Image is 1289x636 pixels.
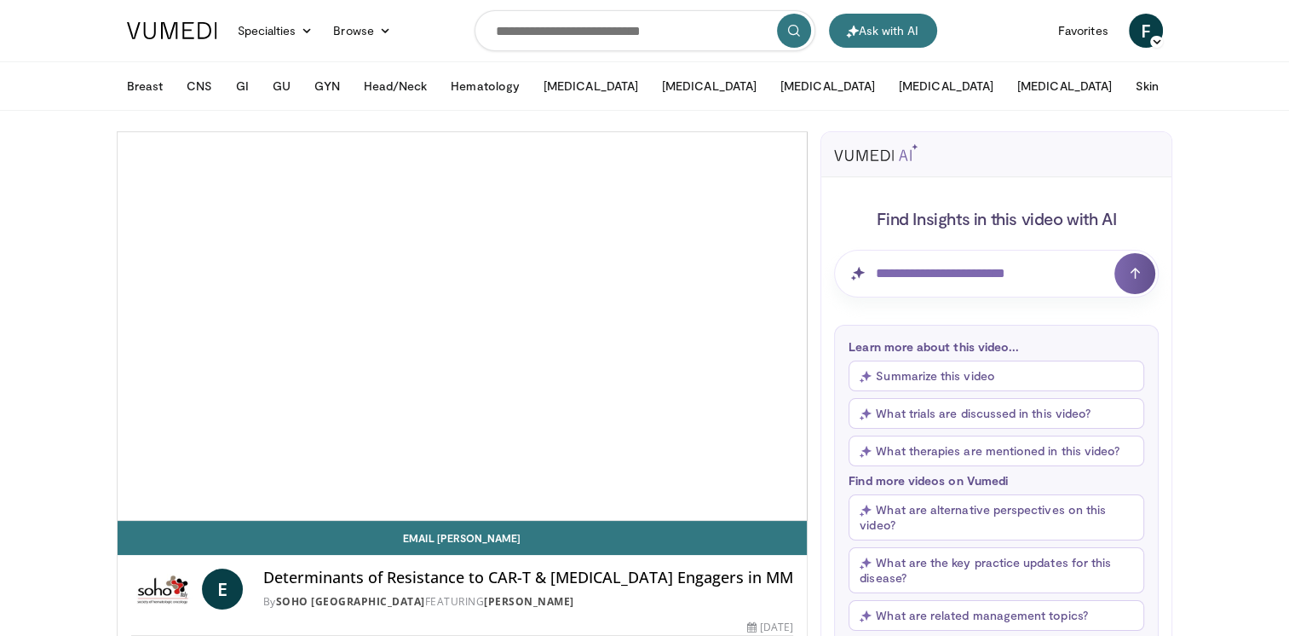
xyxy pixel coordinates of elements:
div: By FEATURING [263,594,794,610]
h4: Determinants of Resistance to CAR-T & [MEDICAL_DATA] Engagers in MM [263,569,794,587]
a: Specialties [227,14,324,48]
button: What trials are discussed in this video? [849,398,1144,429]
button: Summarize this video [849,361,1144,391]
button: [MEDICAL_DATA] [652,69,767,103]
input: Search topics, interventions [475,10,815,51]
button: What are alternative perspectives on this video? [849,494,1144,541]
video-js: Video Player [118,132,808,521]
button: CNS [176,69,222,103]
img: VuMedi Logo [127,22,217,39]
img: vumedi-ai-logo.svg [834,144,918,161]
button: Skin [1125,69,1169,103]
button: GYN [304,69,349,103]
a: Favorites [1048,14,1119,48]
button: Hematology [440,69,530,103]
button: [MEDICAL_DATA] [889,69,1004,103]
button: What are the key practice updates for this disease? [849,547,1144,593]
button: Head/Neck [354,69,438,103]
a: Browse [323,14,401,48]
p: Learn more about this video... [849,339,1144,354]
button: [MEDICAL_DATA] [1007,69,1122,103]
h4: Find Insights in this video with AI [834,207,1159,229]
a: SOHO [GEOGRAPHIC_DATA] [276,594,425,609]
a: Email [PERSON_NAME] [118,521,808,555]
button: Ask with AI [829,14,937,48]
button: [MEDICAL_DATA] [533,69,648,103]
button: Breast [117,69,173,103]
input: Question for AI [834,250,1159,298]
p: Find more videos on Vumedi [849,473,1144,488]
button: GU [262,69,301,103]
a: F [1129,14,1163,48]
button: GI [226,69,259,103]
button: [MEDICAL_DATA] [770,69,885,103]
div: [DATE] [747,620,793,635]
a: [PERSON_NAME] [484,594,574,609]
a: E [202,569,243,610]
button: What therapies are mentioned in this video? [849,436,1144,466]
img: SOHO Italy [131,569,195,610]
button: What are related management topics? [849,600,1144,631]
